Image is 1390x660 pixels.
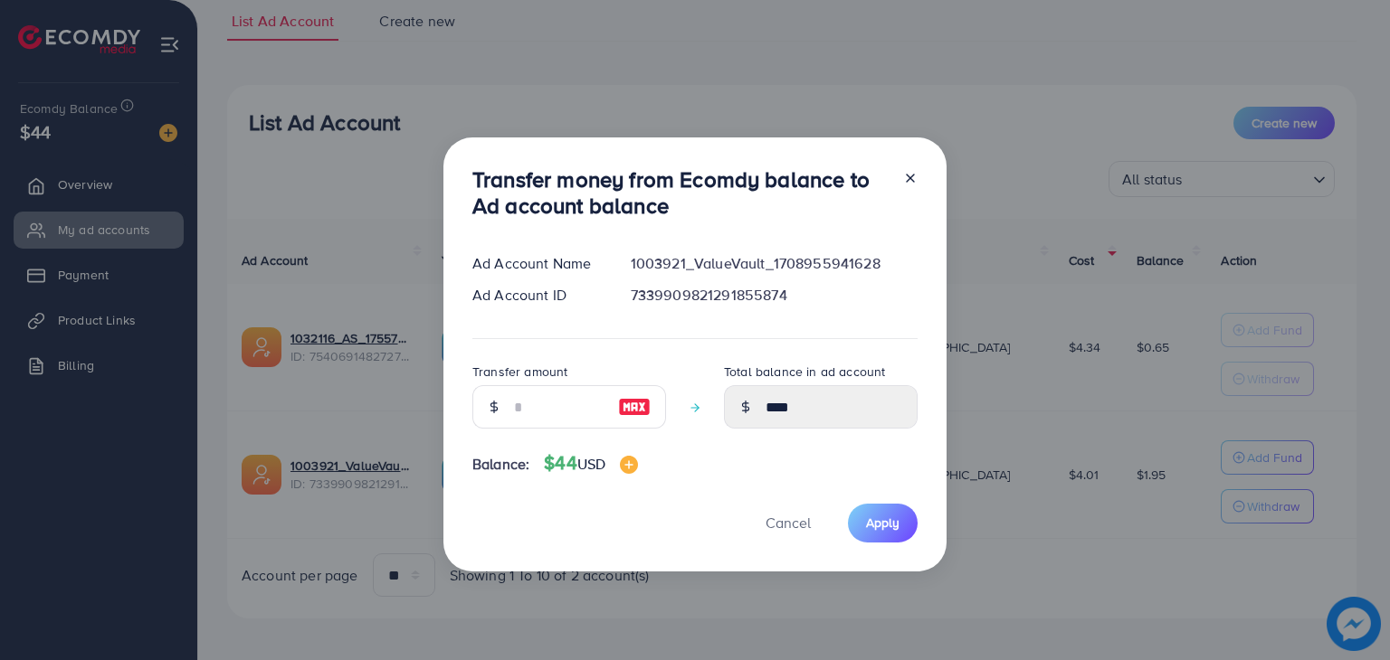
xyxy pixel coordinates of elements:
[458,253,616,274] div: Ad Account Name
[618,396,651,418] img: image
[766,513,811,533] span: Cancel
[577,454,605,474] span: USD
[544,452,638,475] h4: $44
[866,514,900,532] span: Apply
[616,285,932,306] div: 7339909821291855874
[620,456,638,474] img: image
[743,504,833,542] button: Cancel
[472,454,529,475] span: Balance:
[472,166,889,219] h3: Transfer money from Ecomdy balance to Ad account balance
[616,253,932,274] div: 1003921_ValueVault_1708955941628
[472,363,567,381] label: Transfer amount
[848,504,918,542] button: Apply
[724,363,885,381] label: Total balance in ad account
[458,285,616,306] div: Ad Account ID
